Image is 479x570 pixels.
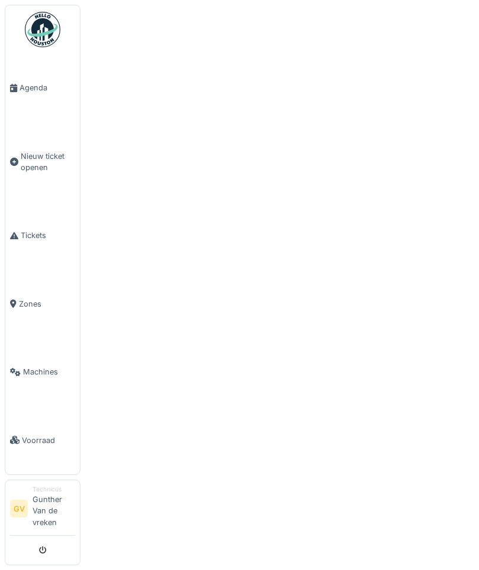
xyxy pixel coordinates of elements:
li: Gunther Van de vreken [33,485,75,533]
a: Nieuw ticket openen [5,122,80,201]
a: Tickets [5,201,80,269]
span: Nieuw ticket openen [21,151,75,173]
a: GV TechnicusGunther Van de vreken [10,485,75,536]
li: GV [10,500,28,517]
div: Technicus [33,485,75,494]
span: Voorraad [22,435,75,446]
a: Machines [5,338,80,406]
span: Agenda [20,82,75,93]
span: Machines [23,366,75,377]
a: Voorraad [5,406,80,474]
span: Zones [19,298,75,310]
a: Zones [5,270,80,338]
span: Tickets [21,230,75,241]
img: Badge_color-CXgf-gQk.svg [25,12,60,47]
a: Agenda [5,54,80,122]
